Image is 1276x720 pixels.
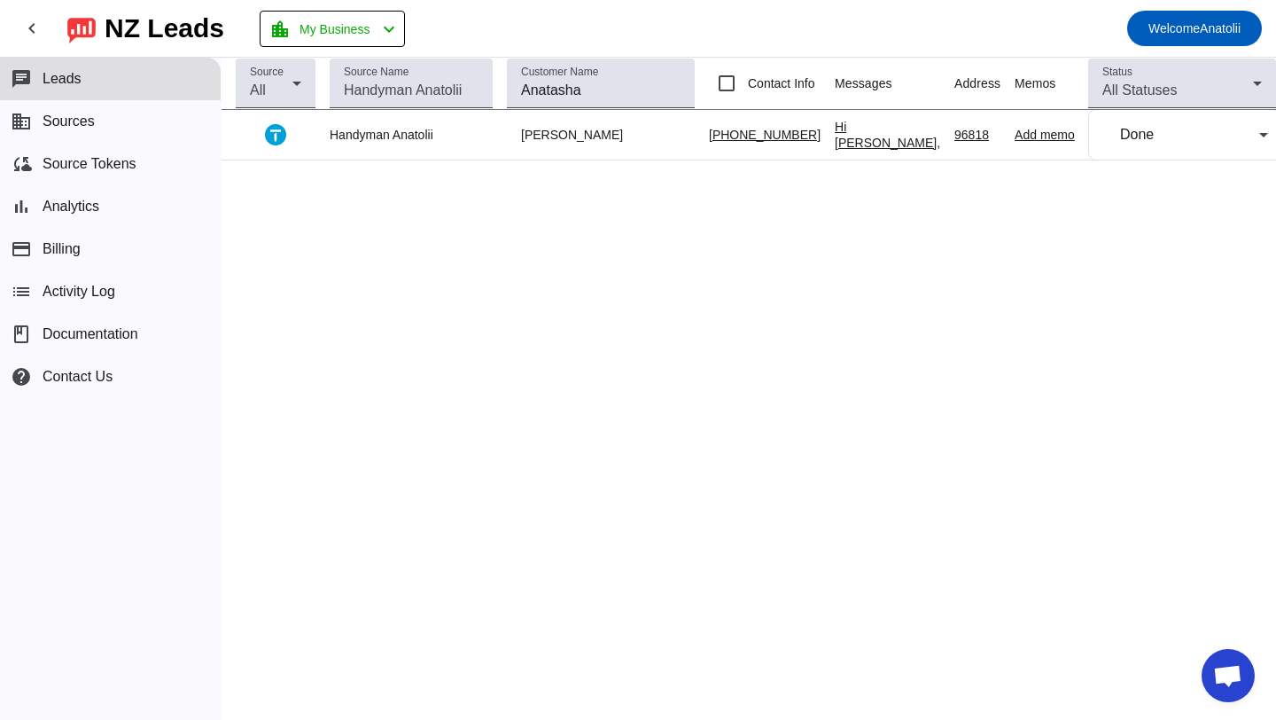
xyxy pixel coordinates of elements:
[11,239,32,260] mat-icon: payment
[954,127,1000,143] div: 96818
[330,127,493,143] div: Handyman Anatolii
[507,127,695,143] div: [PERSON_NAME]
[43,369,113,385] span: Contact Us
[344,80,478,101] input: Handyman Anatolii
[378,19,400,40] mat-icon: chevron_left
[265,124,286,145] mat-icon: Thumbtack
[11,366,32,387] mat-icon: help
[300,17,370,42] span: My Business
[344,67,408,78] mat-label: Source Name
[43,199,99,215] span: Analytics
[835,119,940,358] div: Hi [PERSON_NAME], I'd really appreciate you taking a few minutes to write a review of my work tha...
[67,13,96,43] img: logo
[521,67,598,78] mat-label: Customer Name
[954,58,1015,110] th: Address
[11,68,32,90] mat-icon: chat
[1148,16,1241,41] span: Anatolii
[1148,21,1200,35] span: Welcome
[260,11,405,47] button: My Business
[21,18,43,39] mat-icon: chevron_left
[1015,58,1103,110] th: Memos
[105,16,224,41] div: NZ Leads
[43,284,115,300] span: Activity Log
[43,113,95,129] span: Sources
[11,281,32,302] mat-icon: list
[1102,82,1177,98] span: All Statuses
[835,58,954,110] th: Messages
[1202,649,1255,702] a: Open chat
[1120,127,1154,142] span: Done
[43,326,138,342] span: Documentation
[1127,11,1262,46] button: WelcomeAnatolii
[744,74,815,92] label: Contact Info
[11,153,32,175] mat-icon: cloud_sync
[43,71,82,87] span: Leads
[43,241,81,257] span: Billing
[43,156,136,172] span: Source Tokens
[1102,67,1132,78] mat-label: Status
[11,111,32,132] mat-icon: business
[269,19,291,40] mat-icon: location_city
[11,196,32,217] mat-icon: bar_chart
[709,128,821,142] a: [PHONE_NUMBER]
[1015,127,1089,143] div: Add memo
[11,324,32,345] span: book
[250,82,266,98] span: All
[250,67,284,78] mat-label: Source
